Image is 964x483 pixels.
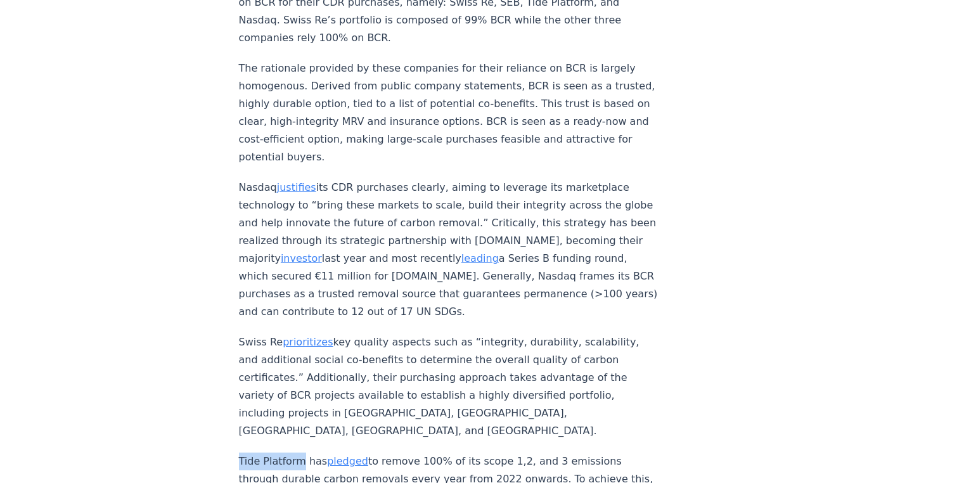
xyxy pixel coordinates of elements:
a: pledged [327,455,368,467]
a: investor [281,252,322,264]
a: leading [461,252,499,264]
a: justifies [277,181,316,193]
p: Nasdaq its CDR purchases clearly, aiming to leverage its marketplace technology to “bring these m... [239,179,659,321]
p: Swiss Re key quality aspects such as “integrity, durability, scalability, and additional social c... [239,333,659,440]
a: prioritizes [283,336,333,348]
p: The rationale provided by these companies for their reliance on BCR is largely homogenous. Derive... [239,60,659,166]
